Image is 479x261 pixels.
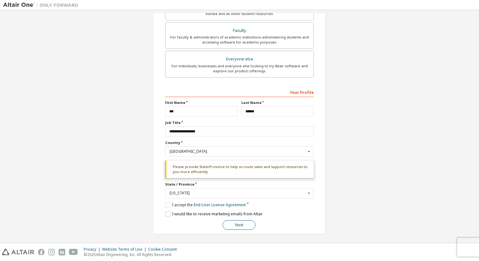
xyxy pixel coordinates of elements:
[165,211,263,217] label: I would like to receive marketing emails from Altair
[165,182,314,187] label: State / Province
[165,100,238,105] label: First Name
[59,249,65,255] img: linkedin.svg
[169,55,310,64] div: Everyone else
[165,140,314,145] label: Country
[169,26,310,35] div: Faculty
[169,35,310,45] div: For faculty & administrators of academic institutions administering students and accessing softwa...
[241,100,314,105] label: Last Name
[194,202,246,207] a: End-User License Agreement
[169,64,310,74] div: For individuals, businesses and everyone else looking to try Altair software and explore our prod...
[84,247,102,252] div: Privacy
[165,161,314,178] div: Please provide State/Province to help us route sales and support resources to you more efficiently.
[223,220,255,230] button: Next
[69,249,78,255] img: youtube.svg
[165,120,314,125] label: Job Title
[165,87,314,97] div: Your Profile
[3,2,82,8] img: Altair One
[102,247,148,252] div: Website Terms of Use
[165,202,246,207] label: I accept the
[170,191,306,195] div: [US_STATE]
[48,249,55,255] img: instagram.svg
[170,150,306,153] div: [GEOGRAPHIC_DATA]
[2,249,34,255] img: altair_logo.svg
[38,249,45,255] img: facebook.svg
[148,247,181,252] div: Cookie Consent
[84,252,181,257] p: © 2025 Altair Engineering, Inc. All Rights Reserved.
